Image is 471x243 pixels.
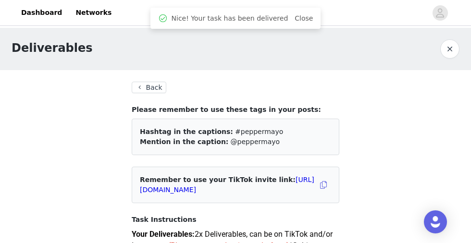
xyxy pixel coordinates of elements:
span: Nice! Your task has been delivered [172,13,288,24]
span: Mention in the caption: [140,138,228,146]
span: #peppermayo [235,128,283,135]
h4: Task Instructions [132,215,339,225]
div: Open Intercom Messenger [424,210,447,233]
strong: Your Deliverables: [132,230,195,239]
span: @peppermayo [231,138,280,146]
button: Back [132,82,166,93]
span: Hashtag in the captions: [140,128,233,135]
a: Dashboard [15,2,68,24]
div: avatar [435,5,445,21]
span: Remember to use your TikTok invite link: [140,176,314,194]
h4: Please remember to use these tags in your posts: [132,105,339,115]
h1: Deliverables [12,39,93,57]
a: Close [295,14,313,22]
a: Networks [70,2,117,24]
